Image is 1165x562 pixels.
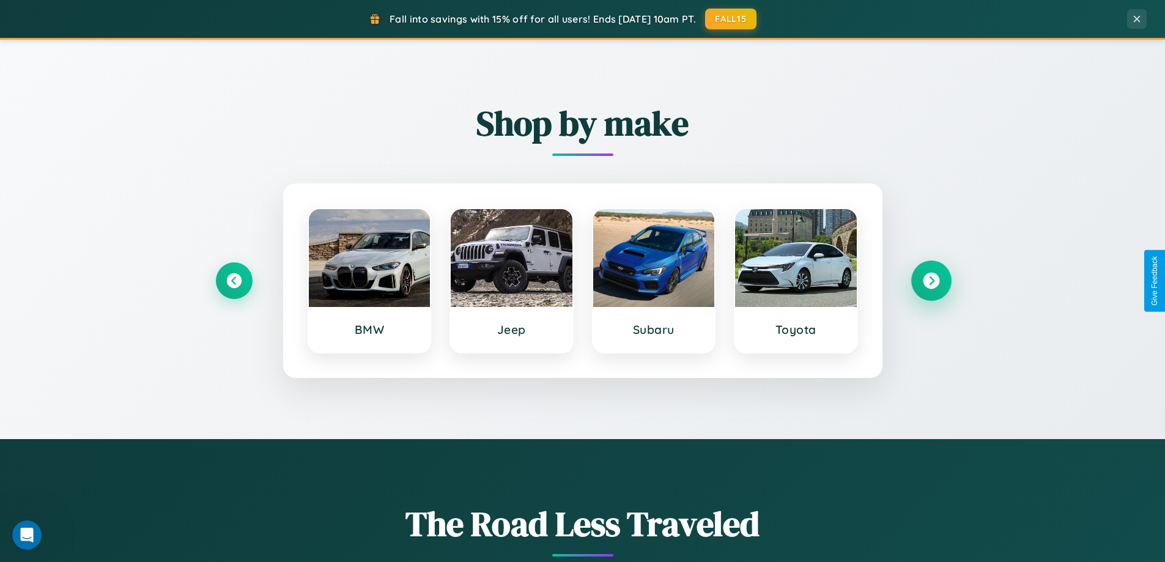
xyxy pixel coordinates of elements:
[747,322,845,337] h3: Toyota
[605,322,703,337] h3: Subaru
[1150,256,1159,306] div: Give Feedback
[463,322,560,337] h3: Jeep
[321,322,418,337] h3: BMW
[705,9,756,29] button: FALL15
[12,520,42,550] iframe: Intercom live chat
[390,13,696,25] span: Fall into savings with 15% off for all users! Ends [DATE] 10am PT.
[216,100,950,147] h2: Shop by make
[216,500,950,547] h1: The Road Less Traveled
